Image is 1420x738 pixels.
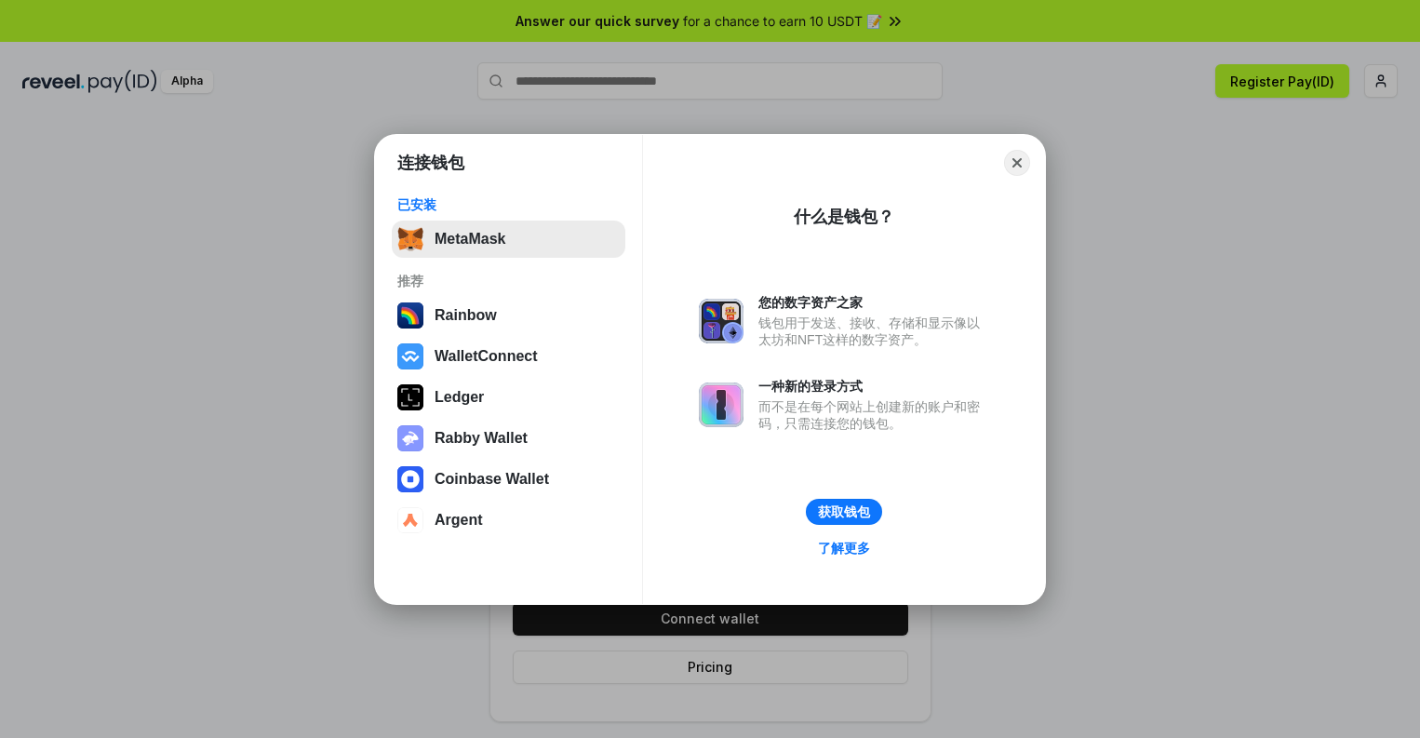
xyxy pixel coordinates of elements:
button: Argent [392,502,625,539]
div: Coinbase Wallet [435,471,549,488]
button: MetaMask [392,221,625,258]
div: 已安装 [397,196,620,213]
button: Rabby Wallet [392,420,625,457]
button: Rainbow [392,297,625,334]
div: 了解更多 [818,540,870,557]
div: Rainbow [435,307,497,324]
button: WalletConnect [392,338,625,375]
div: 您的数字资产之家 [758,294,989,311]
img: svg+xml,%3Csvg%20xmlns%3D%22http%3A%2F%2Fwww.w3.org%2F2000%2Fsvg%22%20fill%3D%22none%22%20viewBox... [699,299,743,343]
div: Rabby Wallet [435,430,528,447]
div: WalletConnect [435,348,538,365]
button: Coinbase Wallet [392,461,625,498]
img: svg+xml,%3Csvg%20width%3D%2228%22%20height%3D%2228%22%20viewBox%3D%220%200%2028%2028%22%20fill%3D... [397,466,423,492]
div: Ledger [435,389,484,406]
img: svg+xml,%3Csvg%20xmlns%3D%22http%3A%2F%2Fwww.w3.org%2F2000%2Fsvg%22%20fill%3D%22none%22%20viewBox... [699,382,743,427]
div: 推荐 [397,273,620,289]
div: 获取钱包 [818,503,870,520]
button: Close [1004,150,1030,176]
img: svg+xml,%3Csvg%20width%3D%22120%22%20height%3D%22120%22%20viewBox%3D%220%200%20120%20120%22%20fil... [397,302,423,329]
div: 什么是钱包？ [794,206,894,228]
h1: 连接钱包 [397,152,464,174]
div: MetaMask [435,231,505,248]
img: svg+xml,%3Csvg%20width%3D%2228%22%20height%3D%2228%22%20viewBox%3D%220%200%2028%2028%22%20fill%3D... [397,507,423,533]
img: svg+xml,%3Csvg%20xmlns%3D%22http%3A%2F%2Fwww.w3.org%2F2000%2Fsvg%22%20width%3D%2228%22%20height%3... [397,384,423,410]
a: 了解更多 [807,536,881,560]
div: 一种新的登录方式 [758,378,989,395]
img: svg+xml,%3Csvg%20fill%3D%22none%22%20height%3D%2233%22%20viewBox%3D%220%200%2035%2033%22%20width%... [397,226,423,252]
button: Ledger [392,379,625,416]
img: svg+xml,%3Csvg%20xmlns%3D%22http%3A%2F%2Fwww.w3.org%2F2000%2Fsvg%22%20fill%3D%22none%22%20viewBox... [397,425,423,451]
div: Argent [435,512,483,529]
img: svg+xml,%3Csvg%20width%3D%2228%22%20height%3D%2228%22%20viewBox%3D%220%200%2028%2028%22%20fill%3D... [397,343,423,369]
div: 钱包用于发送、接收、存储和显示像以太坊和NFT这样的数字资产。 [758,315,989,348]
div: 而不是在每个网站上创建新的账户和密码，只需连接您的钱包。 [758,398,989,432]
button: 获取钱包 [806,499,882,525]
